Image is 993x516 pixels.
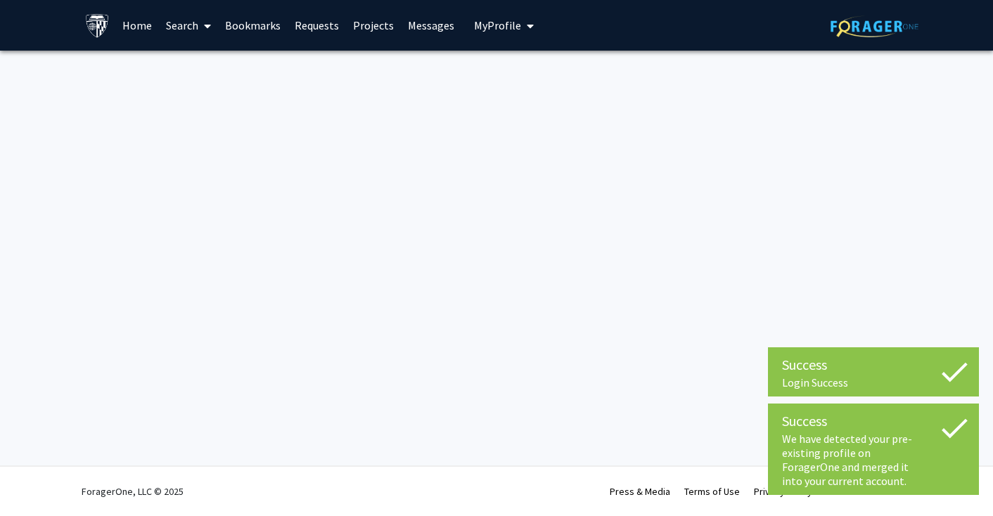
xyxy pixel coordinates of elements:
a: Bookmarks [218,1,288,50]
div: ForagerOne, LLC © 2025 [82,467,184,516]
a: Home [115,1,159,50]
a: Projects [346,1,401,50]
span: My Profile [474,18,521,32]
a: Search [159,1,218,50]
div: Success [782,354,965,375]
div: We have detected your pre-existing profile on ForagerOne and merged it into your current account. [782,432,965,488]
img: Johns Hopkins University Logo [85,13,110,38]
a: Press & Media [610,485,670,498]
img: ForagerOne Logo [831,15,918,37]
a: Privacy Policy [754,485,812,498]
div: Success [782,411,965,432]
a: Terms of Use [684,485,740,498]
a: Requests [288,1,346,50]
div: Login Success [782,375,965,389]
a: Messages [401,1,461,50]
